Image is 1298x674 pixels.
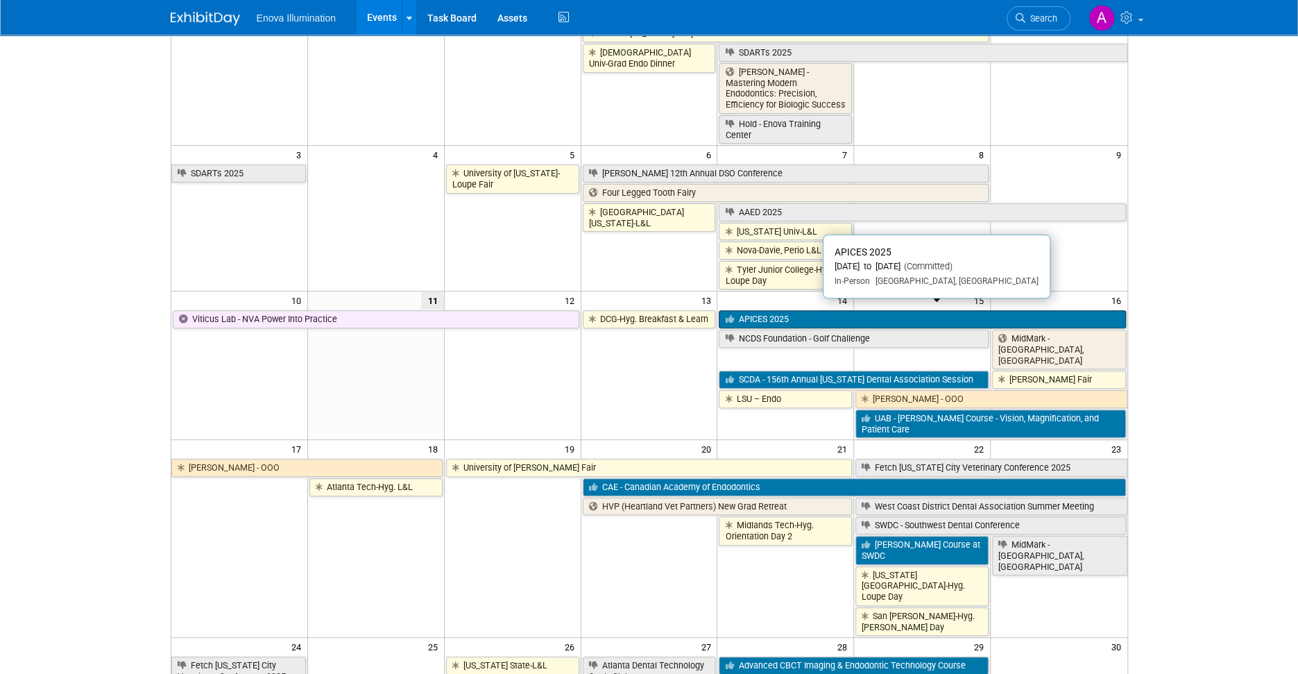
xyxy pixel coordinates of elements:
a: MidMark - [GEOGRAPHIC_DATA], [GEOGRAPHIC_DATA] [992,536,1127,575]
a: Search [1007,6,1070,31]
span: 16 [1110,292,1127,309]
span: 23 [1110,440,1127,457]
a: [PERSON_NAME] Course at SWDC [855,536,989,564]
span: 24 [290,638,307,655]
span: 19 [563,440,581,457]
span: 25 [427,638,444,655]
span: Enova Illumination [257,12,336,24]
span: [GEOGRAPHIC_DATA], [GEOGRAPHIC_DATA] [870,276,1039,286]
span: 10 [290,292,307,309]
a: [PERSON_NAME] Fair [992,371,1125,389]
a: [US_STATE] Univ-L&L [719,223,852,241]
a: HVP (Heartland Vet Partners) New Grad Retreat [583,498,853,516]
span: 8 [977,146,990,163]
a: Hold - Enova Training Center [719,115,852,144]
a: University of [US_STATE]-Loupe Fair [446,165,579,193]
a: Midlands Tech-Hyg. Orientation Day 2 [719,516,852,545]
span: 22 [973,440,990,457]
a: University of [PERSON_NAME] Fair [446,459,853,477]
span: 17 [290,440,307,457]
a: [PERSON_NAME] - OOO [855,390,1127,408]
a: Viticus Lab - NVA Power Into Practice [173,310,579,328]
span: 7 [841,146,853,163]
a: [GEOGRAPHIC_DATA][US_STATE]-L&L [583,203,716,232]
span: Search [1025,13,1057,24]
span: 26 [563,638,581,655]
a: Fetch [US_STATE] City Veterinary Conference 2025 [855,459,1127,477]
span: APICES 2025 [835,246,891,258]
a: SDARTs 2025 [171,165,306,183]
span: 28 [836,638,853,655]
span: 6 [704,146,717,163]
span: 5 [568,146,581,163]
span: 3 [295,146,307,163]
a: LSU – Endo [719,390,852,408]
a: San [PERSON_NAME]-Hyg. [PERSON_NAME] Day [855,607,989,636]
span: 4 [432,146,444,163]
div: [DATE] to [DATE] [835,261,1039,273]
a: West Coast District Dental Association Summer Meeting [855,498,1127,516]
a: SCDA - 156th Annual [US_STATE] Dental Association Session [719,371,989,389]
a: AAED 2025 [719,203,1125,221]
a: [US_STATE][GEOGRAPHIC_DATA]-Hyg. Loupe Day [855,566,989,606]
a: SDARTs 2025 [719,44,1127,62]
span: 27 [699,638,717,655]
a: NCDS Foundation - Golf Challenge [719,330,989,348]
a: [PERSON_NAME] 12th Annual DSO Conference [583,165,989,183]
img: Abby Nelson [1088,5,1115,31]
span: 30 [1110,638,1127,655]
span: 18 [427,440,444,457]
span: 13 [699,292,717,309]
span: 29 [973,638,990,655]
a: APICES 2025 [719,310,1125,328]
a: [PERSON_NAME] - Mastering Modern Endodontics: Precision, Efficiency for Biologic Success [719,63,852,114]
span: (Committed) [900,261,953,271]
a: Tyler Junior College-Hyg. Loupe Day [719,261,852,289]
a: DCG-Hyg. Breakfast & Learn [583,310,716,328]
a: Nova-Davie, Perio L&L [719,242,852,260]
a: Four Legged Tooth Fairy [583,184,989,202]
a: CAE - Canadian Academy of Endodontics [583,478,1126,496]
span: 12 [563,292,581,309]
span: 20 [699,440,717,457]
span: 11 [421,292,444,309]
span: 9 [1115,146,1127,163]
a: [DEMOGRAPHIC_DATA] Univ-Grad Endo Dinner [583,44,716,72]
a: [PERSON_NAME] - OOO [171,459,443,477]
span: In-Person [835,276,870,286]
span: 21 [836,440,853,457]
a: SWDC - Southwest Dental Conference [855,516,1125,534]
img: ExhibitDay [171,12,240,26]
a: UAB - [PERSON_NAME] Course - Vision, Magnification, and Patient Care [855,410,1125,438]
a: MidMark - [GEOGRAPHIC_DATA], [GEOGRAPHIC_DATA] [992,330,1125,369]
a: Atlanta Tech-Hyg. L&L [309,478,443,496]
